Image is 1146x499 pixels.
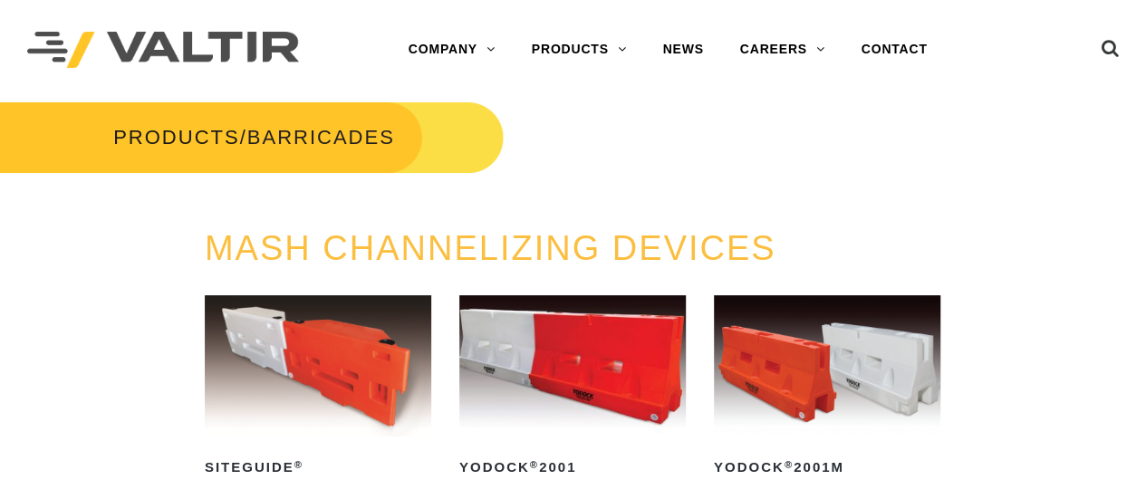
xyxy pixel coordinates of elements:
h2: Yodock 2001M [714,453,940,482]
img: Yodock 2001 Water Filled Barrier and Barricade [459,295,686,437]
a: PRODUCTS [113,126,239,149]
span: BARRICADES [247,126,395,149]
a: NEWS [644,32,721,68]
a: CONTACT [843,32,946,68]
sup: ® [294,459,303,470]
img: Valtir [27,32,299,69]
a: Yodock®2001M [714,295,940,482]
h2: SiteGuide [205,453,431,482]
a: CAREERS [722,32,843,68]
a: COMPANY [390,32,514,68]
sup: ® [530,459,539,470]
h2: Yodock 2001 [459,453,686,482]
a: Yodock®2001 [459,295,686,482]
a: PRODUCTS [514,32,645,68]
sup: ® [785,459,794,470]
a: SiteGuide® [205,295,431,482]
a: MASH CHANNELIZING DEVICES [205,229,776,267]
